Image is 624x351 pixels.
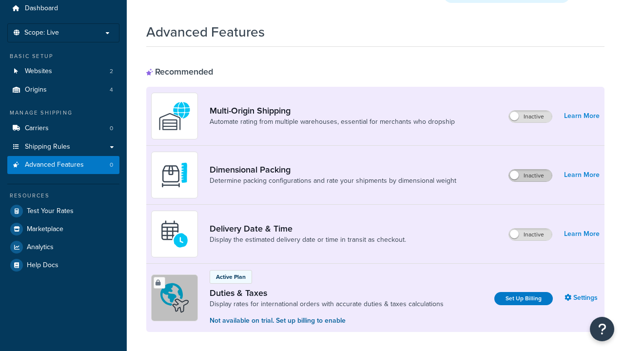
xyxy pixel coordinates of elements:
span: 0 [110,161,113,169]
label: Inactive [509,229,552,240]
span: Carriers [25,124,49,133]
span: Test Your Rates [27,207,74,215]
span: Advanced Features [25,161,84,169]
a: Multi-Origin Shipping [210,105,455,116]
img: gfkeb5ejjkALwAAAABJRU5ErkJggg== [157,217,192,251]
img: DTVBYsAAAAAASUVORK5CYII= [157,158,192,192]
li: Advanced Features [7,156,119,174]
span: Dashboard [25,4,58,13]
span: 0 [110,124,113,133]
div: Recommended [146,66,213,77]
a: Learn More [564,109,600,123]
a: Websites2 [7,62,119,80]
span: Analytics [27,243,54,252]
a: Settings [565,291,600,305]
a: Learn More [564,227,600,241]
a: Automate rating from multiple warehouses, essential for merchants who dropship [210,117,455,127]
span: Scope: Live [24,29,59,37]
a: Analytics [7,238,119,256]
label: Inactive [509,170,552,181]
a: Display the estimated delivery date or time in transit as checkout. [210,235,406,245]
button: Open Resource Center [590,317,614,341]
h1: Advanced Features [146,22,265,41]
a: Dimensional Packing [210,164,456,175]
a: Delivery Date & Time [210,223,406,234]
a: Marketplace [7,220,119,238]
span: Marketplace [27,225,63,234]
p: Active Plan [216,273,246,281]
a: Duties & Taxes [210,288,444,298]
a: Display rates for international orders with accurate duties & taxes calculations [210,299,444,309]
p: Not available on trial. Set up billing to enable [210,315,444,326]
a: Carriers0 [7,119,119,137]
a: Shipping Rules [7,138,119,156]
span: Origins [25,86,47,94]
a: Test Your Rates [7,202,119,220]
div: Basic Setup [7,52,119,60]
a: Advanced Features0 [7,156,119,174]
li: Websites [7,62,119,80]
span: 2 [110,67,113,76]
a: Set Up Billing [494,292,553,305]
a: Determine packing configurations and rate your shipments by dimensional weight [210,176,456,186]
label: Inactive [509,111,552,122]
span: Websites [25,67,52,76]
a: Learn More [564,168,600,182]
div: Resources [7,192,119,200]
img: WatD5o0RtDAAAAAElFTkSuQmCC [157,99,192,133]
div: Manage Shipping [7,109,119,117]
li: Carriers [7,119,119,137]
a: Help Docs [7,256,119,274]
span: Help Docs [27,261,58,270]
a: Origins4 [7,81,119,99]
span: 4 [110,86,113,94]
span: Shipping Rules [25,143,70,151]
li: Origins [7,81,119,99]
